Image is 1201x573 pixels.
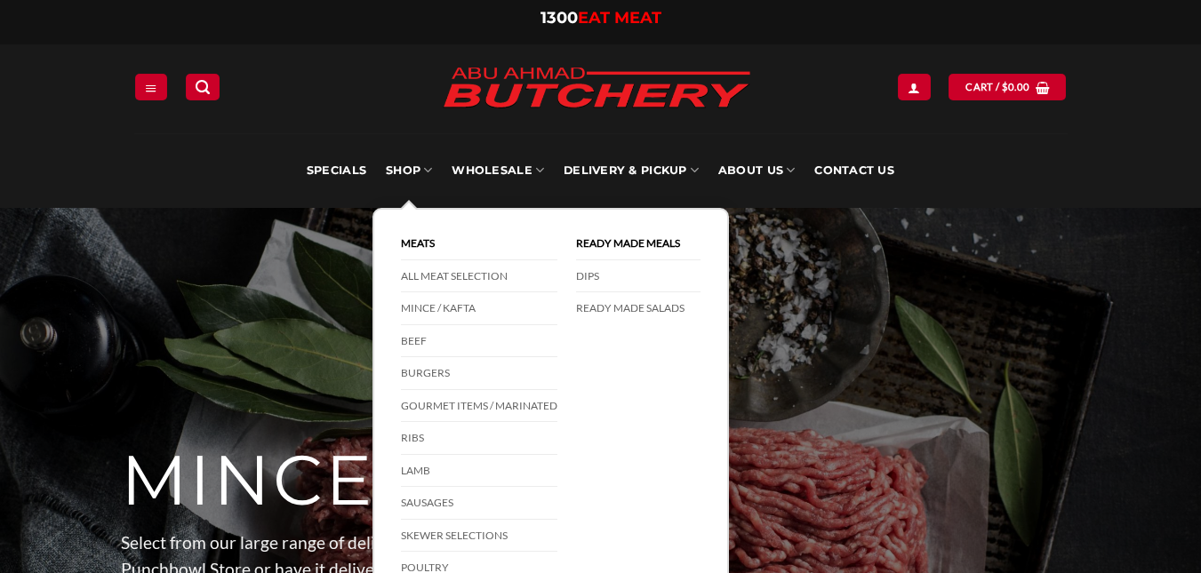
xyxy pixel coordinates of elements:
[965,79,1029,95] span: Cart /
[401,455,557,488] a: Lamb
[540,8,661,28] a: 1300EAT MEAT
[401,520,557,553] a: Skewer Selections
[576,260,701,293] a: DIPS
[718,133,795,208] a: About Us
[898,74,930,99] a: Login
[1002,79,1008,95] span: $
[540,8,578,28] span: 1300
[401,292,557,325] a: Mince / Kafta
[401,227,557,260] a: Meats
[949,74,1066,99] a: View cart
[401,357,557,390] a: Burgers
[401,487,557,520] a: Sausages
[576,227,701,260] a: Ready Made Meals
[401,260,557,293] a: All Meat Selection
[307,133,366,208] a: Specials
[186,74,220,99] a: Search
[564,133,699,208] a: Delivery & Pickup
[1002,81,1030,92] bdi: 0.00
[401,422,557,455] a: Ribs
[386,133,432,208] a: SHOP
[814,133,894,208] a: Contact Us
[578,8,661,28] span: EAT MEAT
[428,55,765,123] img: Abu Ahmad Butchery
[576,292,701,324] a: Ready Made Salads
[401,390,557,423] a: Gourmet Items / Marinated
[135,74,167,99] a: Menu
[401,325,557,358] a: Beef
[121,438,374,523] span: MINCE
[452,133,544,208] a: Wholesale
